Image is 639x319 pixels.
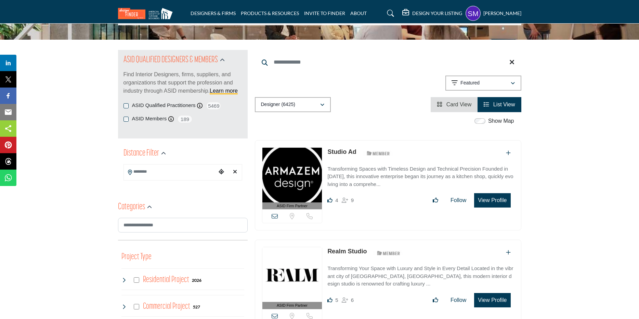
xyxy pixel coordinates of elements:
[327,161,514,188] a: Transforming Spaces with Timeless Design and Technical Precision Founded in [DATE], this innovati...
[262,247,322,302] img: Realm Studio
[445,76,521,91] button: Featured
[380,8,399,19] a: Search
[123,117,129,122] input: ASID Members checkbox
[437,102,471,107] a: View Card
[210,88,238,94] a: Learn more
[466,6,481,21] button: Show hide supplier dropdown
[121,251,152,264] button: Project Type
[493,102,515,107] span: List View
[342,196,354,204] div: Followers
[192,277,201,283] div: 2026 Results For Residential Project
[327,297,332,303] i: Likes
[446,194,471,207] button: Follow
[123,54,218,66] h2: ASID QUALIFIED DESIGNERS & MEMBERS
[177,115,193,123] span: 189
[304,10,345,16] a: INVITE TO FINDER
[431,97,478,112] li: Card View
[216,165,226,180] div: Choose your current location
[327,247,367,256] p: Realm Studio
[277,303,308,308] span: ASID Firm Partner
[132,115,167,123] label: ASID Members
[335,197,338,203] span: 4
[193,305,200,309] b: 527
[143,274,189,286] h4: Residential Project: Types of projects range from simple residential renovations to highly comple...
[350,10,367,16] a: ABOUT
[478,97,521,112] li: List View
[428,194,443,207] button: Like listing
[134,304,139,309] input: Select Commercial Project checkbox
[230,165,240,180] div: Clear search location
[262,247,322,309] a: ASID Firm Partner
[488,117,514,125] label: Show Map
[474,293,510,307] button: View Profile
[241,10,299,16] a: PRODUCTS & RESOURCES
[261,101,295,108] p: Designer (6425)
[342,296,354,304] div: Followers
[255,54,521,70] input: Search Keyword
[460,80,480,87] p: Featured
[134,277,139,283] input: Select Residential Project checkbox
[327,261,514,288] a: Transforming Your Space with Luxury and Style in Every Detail Located in the vibrant city of [GEO...
[327,165,514,188] p: Transforming Spaces with Timeless Design and Technical Precision Founded in [DATE], this innovati...
[277,203,308,209] span: ASID Firm Partner
[132,102,196,109] label: ASID Qualified Practitioners
[193,304,200,310] div: 527 Results For Commercial Project
[506,250,511,255] a: Add To List
[428,293,443,307] button: Like listing
[327,147,356,157] p: Studio Ad
[255,97,331,112] button: Designer (6425)
[484,102,515,107] a: View List
[118,218,248,232] input: Search Category
[412,10,462,16] h5: DESIGN YOUR LISTING
[143,301,190,313] h4: Commercial Project: Involve the design, construction, or renovation of spaces used for business p...
[192,278,201,283] b: 2026
[118,8,176,19] img: Site Logo
[123,70,242,95] p: Find Interior Designers, firms, suppliers, and organizations that support the profession and indu...
[206,102,221,110] span: 5469
[118,201,145,213] h2: Categories
[327,198,332,203] i: Likes
[327,265,514,288] p: Transforming Your Space with Luxury and Style in Every Detail Located in the vibrant city of [GEO...
[124,165,216,178] input: Search Location
[474,193,510,208] button: View Profile
[327,148,356,155] a: Studio Ad
[191,10,236,16] a: DESIGNERS & FIRMS
[351,197,354,203] span: 9
[506,150,511,156] a: Add To List
[483,10,521,17] h5: [PERSON_NAME]
[262,148,322,202] img: Studio Ad
[123,147,159,160] h2: Distance Filter
[262,148,322,210] a: ASID Firm Partner
[351,297,354,303] span: 6
[373,249,404,257] img: ASID Members Badge Icon
[402,9,462,17] div: DESIGN YOUR LISTING
[123,103,129,108] input: ASID Qualified Practitioners checkbox
[363,149,394,158] img: ASID Members Badge Icon
[446,293,471,307] button: Follow
[446,102,472,107] span: Card View
[335,297,338,303] span: 5
[327,248,367,255] a: Realm Studio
